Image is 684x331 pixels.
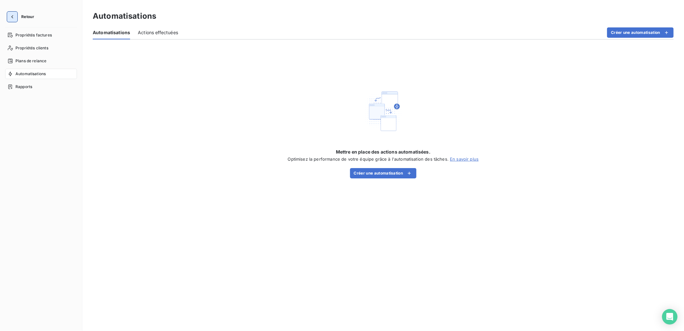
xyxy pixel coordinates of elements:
a: En savoir plus [450,156,479,162]
a: Automatisations [5,69,77,79]
span: Plans de relance [15,58,46,64]
span: Retour [21,15,34,19]
a: Rapports [5,82,77,92]
span: Optimisez la performance de votre équipe grâce à l'automatisation des tâches. [288,156,449,162]
div: Open Intercom Messenger [662,309,678,325]
span: Actions effectuées [138,29,178,36]
a: Plans de relance [5,56,77,66]
button: Retour [5,12,39,22]
h3: Automatisations [93,10,156,22]
a: Propriétés factures [5,30,77,40]
span: Automatisations [15,71,46,77]
span: Automatisations [93,29,130,36]
span: Mettre en place des actions automatisées. [336,149,431,155]
button: Créer une automatisation [350,168,417,178]
span: Rapports [15,84,32,90]
a: Propriétés clients [5,43,77,53]
span: Propriétés factures [15,32,52,38]
button: Créer une automatisation [607,27,674,38]
span: Propriétés clients [15,45,48,51]
img: Empty state [363,91,404,132]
